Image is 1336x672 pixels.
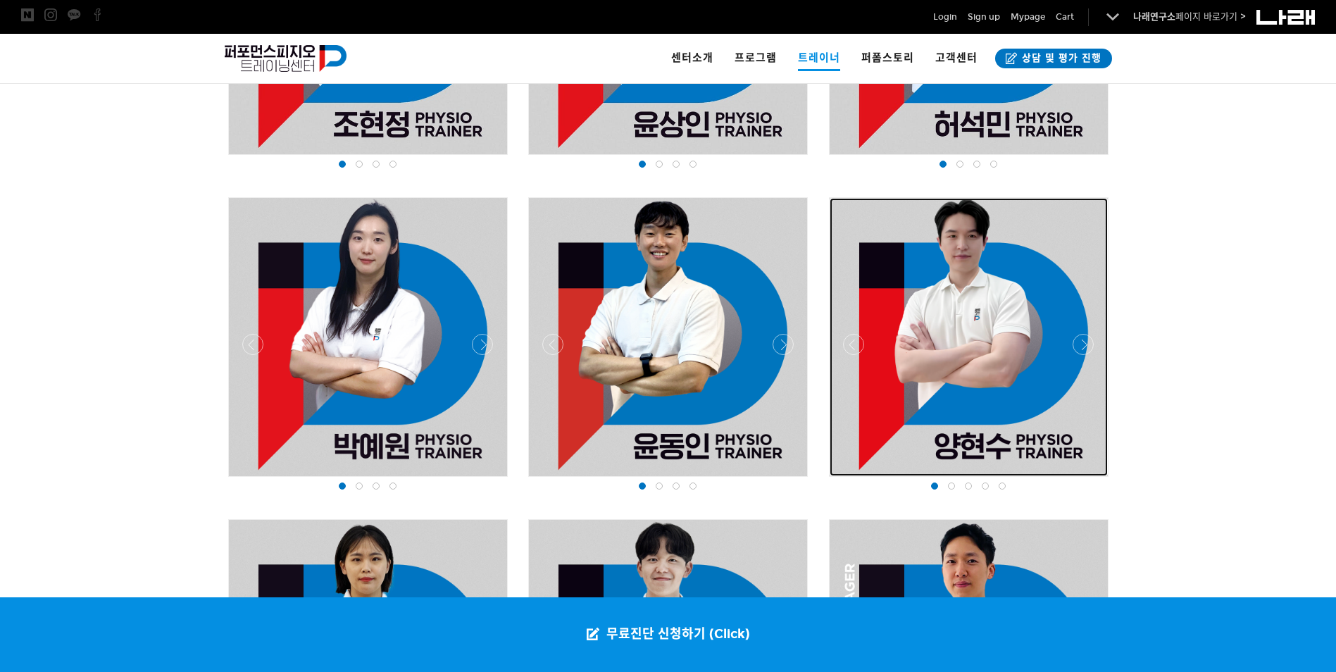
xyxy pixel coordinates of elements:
[851,34,925,83] a: 퍼폼스토리
[925,34,988,83] a: 고객센터
[933,10,957,24] a: Login
[1056,10,1074,24] a: Cart
[724,34,787,83] a: 프로그램
[935,51,978,64] span: 고객센터
[573,597,764,672] a: 무료진단 신청하기 (Click)
[671,51,713,64] span: 센터소개
[1133,11,1175,23] strong: 나래연구소
[661,34,724,83] a: 센터소개
[1133,11,1246,23] a: 나래연구소페이지 바로가기 >
[798,46,840,71] span: 트레이너
[735,51,777,64] span: 프로그램
[995,49,1112,68] a: 상담 및 평가 진행
[1011,10,1045,24] a: Mypage
[1018,51,1101,66] span: 상담 및 평가 진행
[787,34,851,83] a: 트레이너
[861,51,914,64] span: 퍼폼스토리
[968,10,1000,24] a: Sign up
